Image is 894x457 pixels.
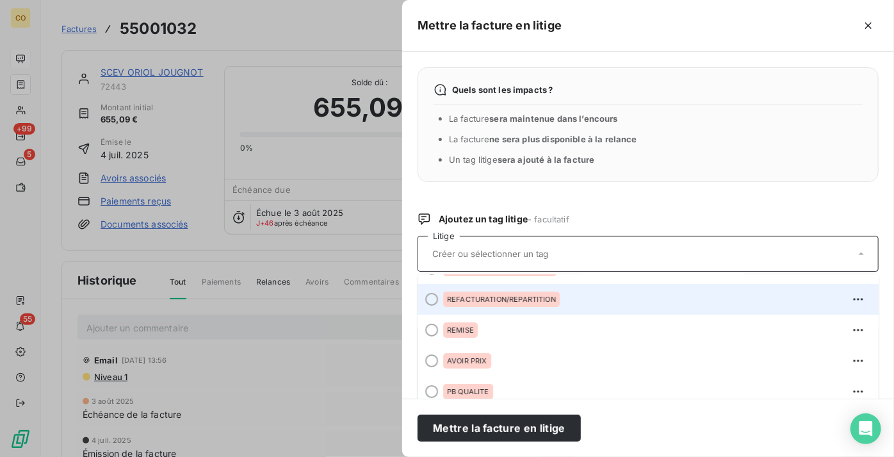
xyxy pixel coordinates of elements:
[490,134,637,144] span: ne sera plus disponible à la relance
[452,85,553,95] span: Quels sont les impacts ?
[490,113,618,124] span: sera maintenue dans l’encours
[498,154,595,165] span: sera ajouté à la facture
[447,326,474,334] span: REMISE
[449,134,637,144] span: La facture
[418,17,562,35] h5: Mettre la facture en litige
[447,295,556,303] span: REFACTURATION/REPARTITION
[528,214,569,224] span: - facultatif
[431,248,617,260] input: Créer ou sélectionner un tag
[418,415,581,442] button: Mettre la facture en litige
[850,413,881,444] div: Open Intercom Messenger
[439,213,569,226] span: Ajoutez un tag litige
[447,388,489,395] span: PB QUALITE
[449,113,618,124] span: La facture
[447,357,487,365] span: AVOIR PRIX
[449,154,595,165] span: Un tag litige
